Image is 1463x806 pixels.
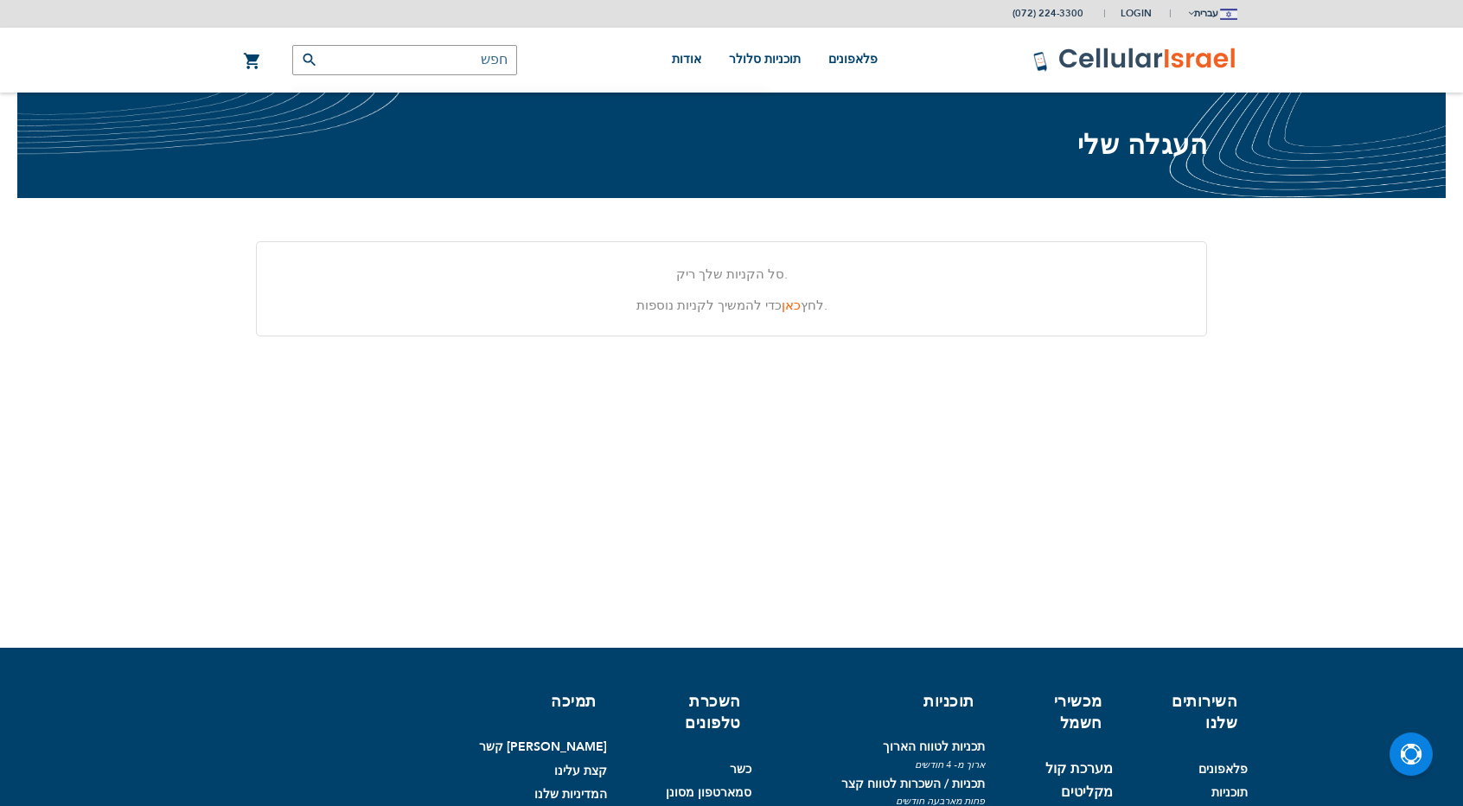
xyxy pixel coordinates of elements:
input: חפש [292,45,517,75]
h6: מכשירי חשמל [1009,691,1102,735]
h6: תוכניות [776,691,974,713]
a: [PERSON_NAME] קשר [479,739,607,755]
a: מקליטים [1061,784,1113,801]
a: המדיניות שלנו [534,786,607,803]
span: פלאפונים [828,53,878,66]
a: תוכניות [1211,784,1248,801]
a: (072) 224-3300 [1013,7,1083,20]
span: העגלה שלי [1077,127,1208,163]
a: קצת עלינו [554,763,607,779]
a: פלאפונים [1198,761,1248,777]
a: כשר [730,761,751,777]
a: אודות [672,28,701,93]
h6: תמיכה [485,691,597,713]
h6: השירותים שלנו [1137,691,1237,735]
span: ארוך מ- 4 חודשים [765,758,985,771]
p: סל הקניות שלך ריק. [270,263,1193,285]
img: Jerusalem [1220,9,1237,20]
span: אודות [672,53,701,66]
span: תוכניות סלולר [729,53,801,66]
a: מערכת קול [1045,761,1113,777]
a: כאן [782,297,801,314]
img: לוגו סלולר ישראל [1032,47,1237,73]
span: Login [1121,7,1152,20]
a: תוכניות סלולר [729,28,801,93]
h6: השכרת טלפונים [631,691,741,735]
button: עברית [1186,1,1237,26]
a: תכניות לטווח הארוך [883,739,985,755]
a: תכניות / השכרות לטווח קצר [841,776,985,792]
a: סמארטפון מסונן [666,784,751,801]
p: לחץ כדי להמשיך לקניות נוספות. [270,294,1193,317]
a: פלאפונים [828,28,878,93]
